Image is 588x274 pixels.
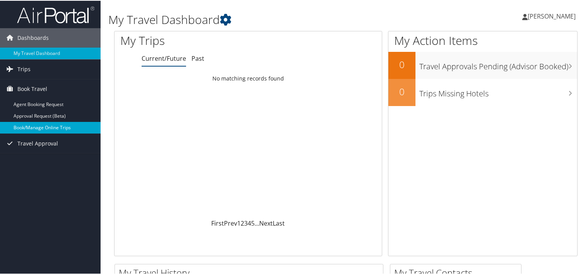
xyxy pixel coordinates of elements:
[17,59,31,78] span: Trips
[528,11,576,20] span: [PERSON_NAME]
[237,218,241,227] a: 1
[120,32,265,48] h1: My Trips
[388,84,415,98] h2: 0
[142,53,186,62] a: Current/Future
[388,78,577,105] a: 0Trips Missing Hotels
[17,133,58,152] span: Travel Approval
[388,51,577,78] a: 0Travel Approvals Pending (Advisor Booked)
[259,218,273,227] a: Next
[419,84,577,98] h3: Trips Missing Hotels
[224,218,237,227] a: Prev
[251,218,255,227] a: 5
[191,53,204,62] a: Past
[108,11,425,27] h1: My Travel Dashboard
[17,27,49,47] span: Dashboards
[388,32,577,48] h1: My Action Items
[211,218,224,227] a: First
[248,218,251,227] a: 4
[115,71,382,85] td: No matching records found
[273,218,285,227] a: Last
[241,218,244,227] a: 2
[388,57,415,70] h2: 0
[17,79,47,98] span: Book Travel
[244,218,248,227] a: 3
[522,4,583,27] a: [PERSON_NAME]
[255,218,259,227] span: …
[419,57,577,71] h3: Travel Approvals Pending (Advisor Booked)
[17,5,94,23] img: airportal-logo.png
